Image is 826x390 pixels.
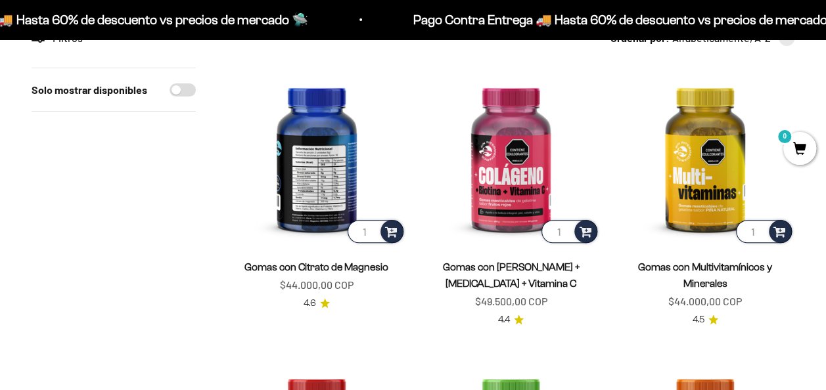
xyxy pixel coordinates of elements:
a: 4.54.5 de 5.0 estrellas [693,313,718,327]
sale-price: $44.000,00 COP [280,276,354,293]
img: Gomas con Citrato de Magnesio [227,68,406,246]
sale-price: $49.500,00 COP [474,293,547,310]
a: Gomas con Citrato de Magnesio [244,261,388,272]
mark: 0 [777,129,792,144]
sale-price: $44.000,00 COP [668,293,742,310]
a: Gomas con [PERSON_NAME] + [MEDICAL_DATA] + Vitamina C [442,261,579,289]
span: 4.6 [304,296,316,311]
a: 0 [783,142,816,157]
a: Gomas con Multivitamínicos y Minerales [638,261,772,289]
span: 4.4 [498,313,510,327]
label: Solo mostrar disponibles [32,81,147,98]
a: 4.44.4 de 5.0 estrellas [498,313,524,327]
a: 4.64.6 de 5.0 estrellas [304,296,330,311]
span: 4.5 [693,313,704,327]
